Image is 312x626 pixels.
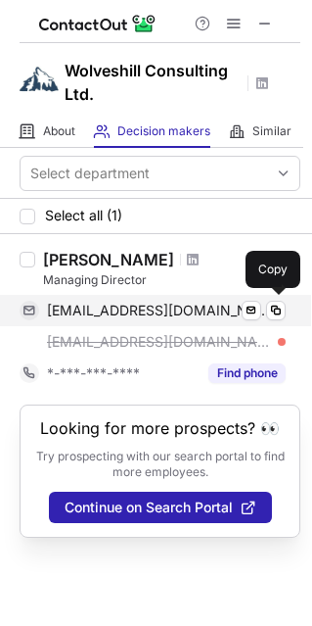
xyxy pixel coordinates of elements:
span: [EMAIL_ADDRESS][DOMAIN_NAME] [47,302,271,319]
button: Reveal Button [208,363,286,383]
header: Looking for more prospects? 👀 [40,419,280,437]
p: Try prospecting with our search portal to find more employees. [34,449,286,480]
div: Select department [30,164,150,183]
h1: Wolveshill Consulting Ltd. [65,59,241,106]
div: Managing Director [43,271,300,289]
span: Similar [252,123,291,139]
img: 454a9e862d0d843030508c89a7ef2bfb [20,60,59,99]
div: [PERSON_NAME] [43,250,174,269]
span: Continue on Search Portal [65,500,233,515]
span: About [43,123,75,139]
span: Select all (1) [45,208,122,223]
img: ContactOut v5.3.10 [39,12,156,35]
span: [EMAIL_ADDRESS][DOMAIN_NAME] [47,333,271,351]
button: Continue on Search Portal [49,492,272,523]
span: Decision makers [117,123,210,139]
